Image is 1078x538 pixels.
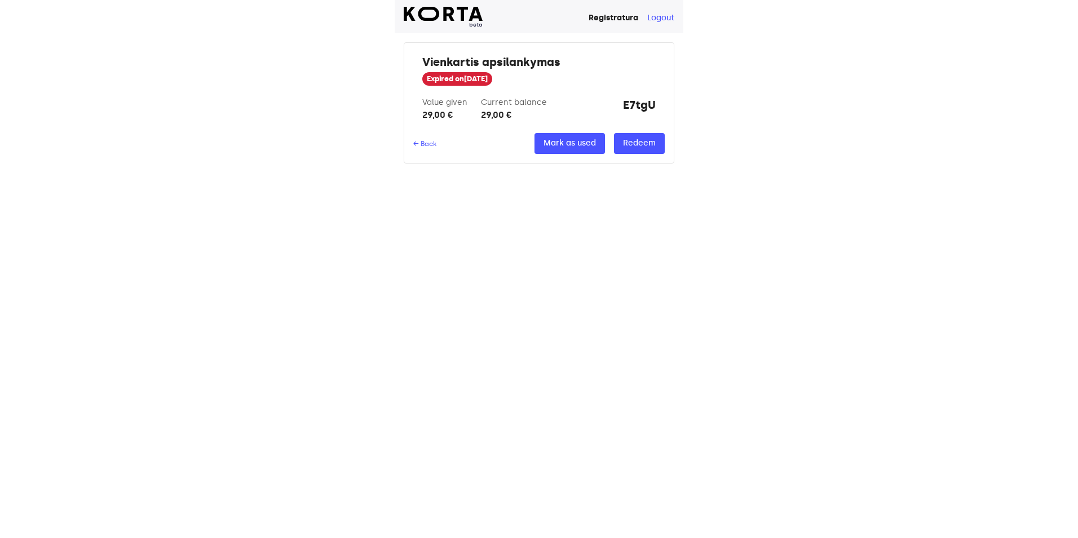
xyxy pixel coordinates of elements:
[481,108,547,122] div: 29,00 €
[404,21,483,29] span: beta
[404,7,483,21] img: Korta
[534,133,605,154] button: Mark as used
[614,133,665,154] button: Redeem
[422,108,467,122] div: 29,00 €
[422,54,656,70] h2: Vienkartis apsilankymas
[589,13,638,23] strong: Registratura
[422,98,467,107] label: Value given
[481,98,547,107] label: Current balance
[623,136,656,151] span: Redeem
[422,74,492,85] span: Expired on [DATE]
[623,97,656,122] strong: E7tgU
[544,136,596,151] span: Mark as used
[647,12,674,24] button: Logout
[413,139,436,148] div: ← Back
